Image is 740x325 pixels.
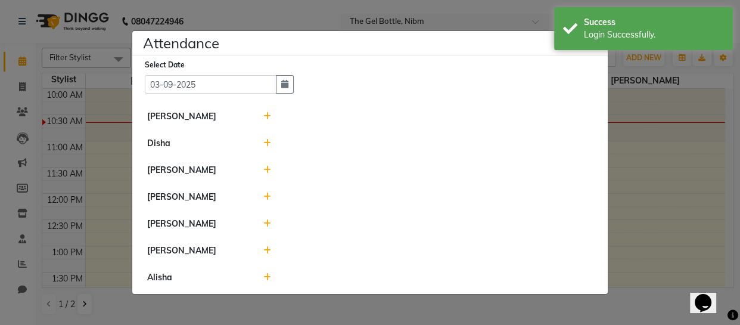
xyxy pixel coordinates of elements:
div: [PERSON_NAME] [138,218,254,230]
div: [PERSON_NAME] [138,244,254,257]
label: Select Date [145,60,185,70]
div: [PERSON_NAME] [138,191,254,203]
div: [PERSON_NAME] [138,164,254,177]
div: Success [584,16,724,29]
h4: Attendance [143,32,219,54]
div: Disha [138,137,254,150]
div: Alisha [138,271,254,284]
input: Select date [145,75,276,94]
div: [PERSON_NAME] [138,110,254,123]
div: Login Successfully. [584,29,724,41]
iframe: chat widget [690,277,728,313]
